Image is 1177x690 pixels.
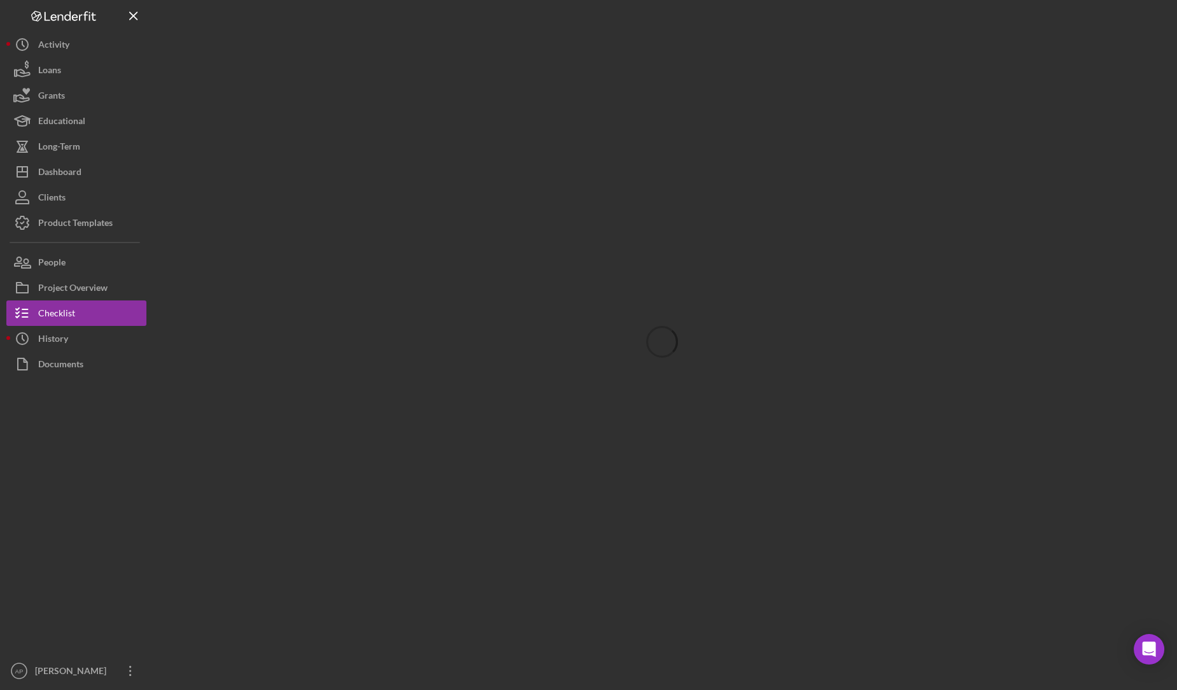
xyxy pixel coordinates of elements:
[38,326,68,355] div: History
[6,57,146,83] button: Loans
[38,108,85,137] div: Educational
[1134,634,1164,665] div: Open Intercom Messenger
[38,185,66,213] div: Clients
[6,32,146,57] button: Activity
[32,658,115,687] div: [PERSON_NAME]
[6,658,146,684] button: AP[PERSON_NAME]
[6,351,146,377] button: Documents
[38,300,75,329] div: Checklist
[6,108,146,134] button: Educational
[38,250,66,278] div: People
[38,83,65,111] div: Grants
[6,300,146,326] button: Checklist
[6,210,146,236] button: Product Templates
[15,668,24,675] text: AP
[6,326,146,351] button: History
[38,57,61,86] div: Loans
[6,83,146,108] button: Grants
[6,250,146,275] button: People
[6,185,146,210] button: Clients
[38,210,113,239] div: Product Templates
[6,275,146,300] button: Project Overview
[38,159,81,188] div: Dashboard
[38,351,83,380] div: Documents
[38,134,80,162] div: Long-Term
[6,134,146,159] button: Long-Term
[6,159,146,185] button: Dashboard
[38,32,69,60] div: Activity
[38,275,108,304] div: Project Overview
